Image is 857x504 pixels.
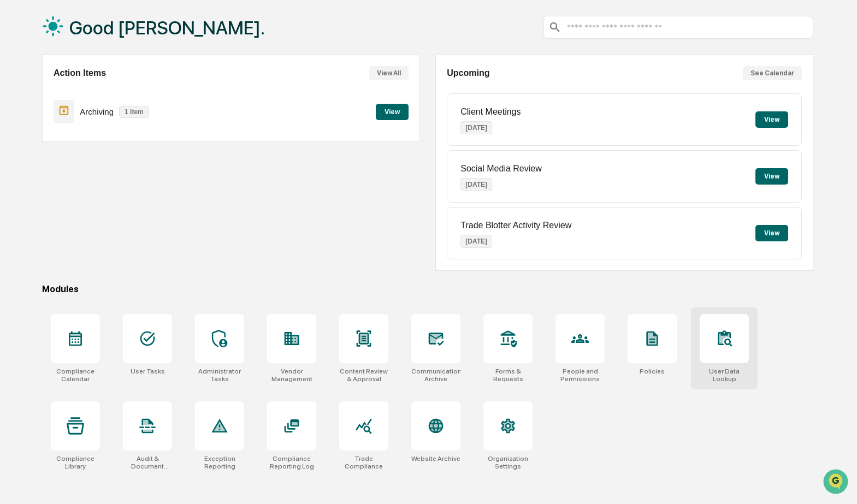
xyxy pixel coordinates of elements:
[77,185,132,193] a: Powered byPylon
[822,468,852,497] iframe: Open customer support
[555,367,605,383] div: People and Permissions
[411,455,460,463] div: Website Archive
[267,367,316,383] div: Vendor Management
[186,87,199,100] button: Start new chat
[460,121,492,134] p: [DATE]
[7,133,75,153] a: 🖐️Preclearance
[51,455,100,470] div: Compliance Library
[195,367,244,383] div: Administrator Tasks
[376,106,409,116] a: View
[483,367,533,383] div: Forms & Requests
[42,284,813,294] div: Modules
[37,84,179,94] div: Start new chat
[339,455,388,470] div: Trade Compliance
[339,367,388,383] div: Content Review & Approval
[11,84,31,103] img: 1746055101610-c473b297-6a78-478c-a979-82029cc54cd1
[447,68,489,78] h2: Upcoming
[7,154,73,174] a: 🔎Data Lookup
[22,158,69,169] span: Data Lookup
[54,68,106,78] h2: Action Items
[267,455,316,470] div: Compliance Reporting Log
[75,133,140,153] a: 🗄️Attestations
[37,94,138,103] div: We're available if you need us!
[109,185,132,193] span: Pylon
[131,367,165,375] div: User Tasks
[483,455,533,470] div: Organization Settings
[755,168,788,185] button: View
[79,139,88,147] div: 🗄️
[80,107,114,116] p: Archiving
[460,221,571,230] p: Trade Blotter Activity Review
[90,138,135,149] span: Attestations
[460,107,521,117] p: Client Meetings
[11,139,20,147] div: 🖐️
[411,367,460,383] div: Communications Archive
[11,159,20,168] div: 🔎
[376,104,409,120] button: View
[755,111,788,128] button: View
[755,225,788,241] button: View
[11,23,199,40] p: How can we help?
[460,178,492,191] p: [DATE]
[195,455,244,470] div: Exception Reporting
[119,106,149,118] p: 1 item
[369,66,409,80] button: View All
[123,455,172,470] div: Audit & Document Logs
[460,235,492,248] p: [DATE]
[743,66,802,80] button: See Calendar
[51,367,100,383] div: Compliance Calendar
[700,367,749,383] div: User Data Lookup
[460,164,542,174] p: Social Media Review
[22,138,70,149] span: Preclearance
[69,17,265,39] h1: Good [PERSON_NAME].
[640,367,665,375] div: Policies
